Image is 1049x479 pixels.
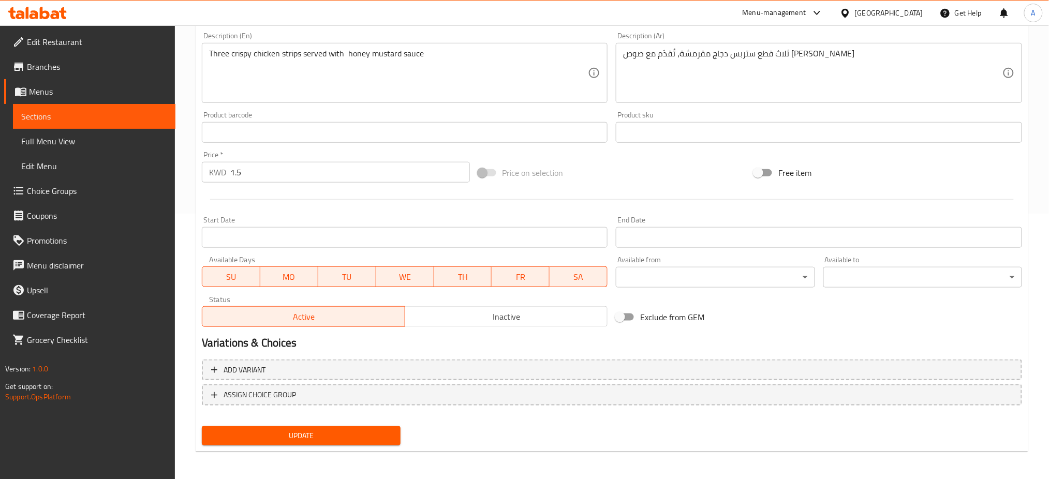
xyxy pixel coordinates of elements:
[496,270,545,285] span: FR
[823,267,1022,288] div: ​
[4,253,175,278] a: Menu disclaimer
[616,267,815,288] div: ​
[21,135,167,147] span: Full Menu View
[855,7,923,19] div: [GEOGRAPHIC_DATA]
[4,29,175,54] a: Edit Restaurant
[27,309,167,321] span: Coverage Report
[434,266,492,287] button: TH
[202,122,608,143] input: Please enter product barcode
[318,266,376,287] button: TU
[4,79,175,104] a: Menus
[4,178,175,203] a: Choice Groups
[27,209,167,222] span: Coupons
[13,154,175,178] a: Edit Menu
[260,266,318,287] button: MO
[27,284,167,296] span: Upsell
[503,167,564,179] span: Price on selection
[4,54,175,79] a: Branches
[554,270,603,285] span: SA
[5,362,31,376] span: Version:
[21,160,167,172] span: Edit Menu
[32,362,48,376] span: 1.0.0
[4,228,175,253] a: Promotions
[438,270,488,285] span: TH
[4,278,175,303] a: Upsell
[1031,7,1036,19] span: A
[202,384,1022,406] button: ASSIGN CHOICE GROUP
[27,36,167,48] span: Edit Restaurant
[778,167,811,179] span: Free item
[322,270,372,285] span: TU
[206,270,256,285] span: SU
[206,309,401,324] span: Active
[13,129,175,154] a: Full Menu View
[13,104,175,129] a: Sections
[209,49,588,98] textarea: Three crispy chicken strips served with honey mustard sauce
[5,390,71,403] a: Support.OpsPlatform
[21,110,167,123] span: Sections
[492,266,550,287] button: FR
[202,426,401,445] button: Update
[380,270,430,285] span: WE
[202,360,1022,381] button: Add variant
[5,380,53,393] span: Get support on:
[202,266,260,287] button: SU
[376,266,434,287] button: WE
[4,203,175,228] a: Coupons
[550,266,608,287] button: SA
[202,306,405,327] button: Active
[623,49,1002,98] textarea: ثلاث قطع ستربس دجاج مقرمشة، تُقدّم مع صوص [PERSON_NAME]
[27,259,167,272] span: Menu disclaimer
[209,166,226,178] p: KWD
[405,306,608,327] button: Inactive
[202,335,1022,351] h2: Variations & Choices
[230,162,470,183] input: Please enter price
[29,85,167,98] span: Menus
[224,388,296,401] span: ASSIGN CHOICE GROUP
[616,122,1022,143] input: Please enter product sku
[27,61,167,73] span: Branches
[640,311,704,323] span: Exclude from GEM
[264,270,314,285] span: MO
[27,185,167,197] span: Choice Groups
[409,309,604,324] span: Inactive
[27,234,167,247] span: Promotions
[210,429,392,442] span: Update
[27,334,167,346] span: Grocery Checklist
[743,7,806,19] div: Menu-management
[4,303,175,327] a: Coverage Report
[224,364,265,377] span: Add variant
[4,327,175,352] a: Grocery Checklist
